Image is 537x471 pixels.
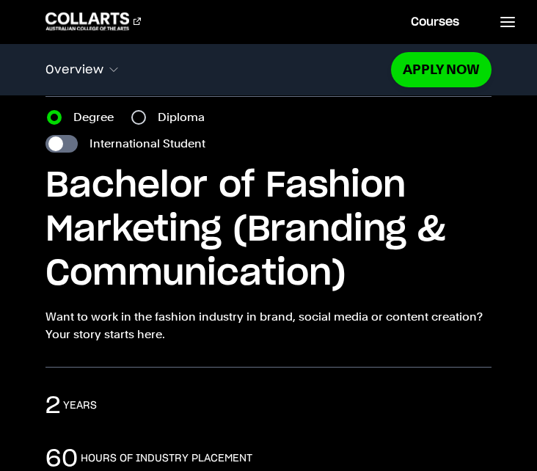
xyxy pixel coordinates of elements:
[391,52,492,87] a: Apply Now
[45,63,103,76] span: Overview
[45,12,141,30] div: Go to homepage
[45,164,492,296] h1: Bachelor of Fashion Marketing (Branding & Communication)
[63,398,97,413] h3: years
[81,451,252,466] h3: hours of industry placement
[45,54,391,85] button: Overview
[45,391,60,420] p: 2
[45,308,492,343] p: Want to work in the fashion industry in brand, social media or content creation? Your story start...
[73,109,123,126] label: Degree
[89,135,205,153] label: International Student
[158,109,213,126] label: Diploma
